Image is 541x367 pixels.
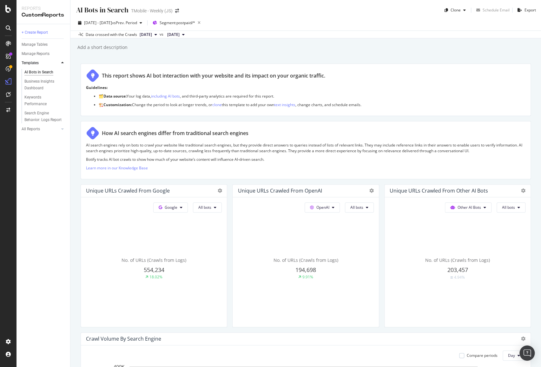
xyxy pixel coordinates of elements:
[447,266,468,274] span: 203,457
[102,72,325,79] div: This report shows AI bot interaction with your website and its impact on your organic traffic.
[502,205,515,210] span: All bots
[122,257,186,263] span: No. of URLs (Crawls from Logs)
[131,8,173,14] div: TMobile - Weekly (JS)
[350,205,363,210] span: All bots
[274,102,295,107] a: text insights
[144,266,164,274] span: 554,234
[451,7,461,13] div: Clone
[198,205,211,210] span: All bots
[151,93,180,99] a: including AI bots
[515,5,536,15] button: Export
[103,93,127,99] strong: Data source:
[86,142,525,153] p: AI search engines rely on bots to crawl your website like traditional search engines, but they pr...
[24,78,66,92] a: Business Insights Dashboard
[24,69,66,76] a: AI Bots in Search
[22,60,39,66] div: Templates
[153,202,188,213] button: Google
[519,345,535,361] div: Open Intercom Messenger
[454,275,465,280] div: 4.94%
[86,85,108,90] strong: Guidelines:
[86,165,148,171] a: Learn more in our Knowledge Base
[212,102,222,107] a: clone
[22,29,48,36] div: + Create Report
[175,9,179,13] div: arrow-right-arrow-left
[160,31,165,37] span: vs
[99,102,525,107] p: 🏗️ Change the period to look at longer trends, or this template to add your own , change charts, ...
[76,18,145,28] button: [DATE] - [DATE]vsPrev. Period
[22,60,59,66] a: Templates
[345,202,374,213] button: All bots
[137,31,160,38] button: [DATE]
[390,187,488,194] div: Unique URLs Crawled from Other AI Bots
[458,205,481,210] span: Other AI Bots
[497,202,525,213] button: All bots
[450,276,453,278] img: Equal
[24,110,62,123] div: Search Engine Behavior: Logs Report
[442,5,468,15] button: Clone
[76,5,129,15] div: AI Bots in Search
[316,205,329,210] span: OpenAI
[305,202,340,213] button: OpenAI
[22,51,66,57] a: Manage Reports
[503,350,525,361] button: Day
[81,184,227,327] div: Unique URLs Crawled from GoogleGoogleAll botsNo. of URLs (Crawls from Logs)554,23418.02%
[22,5,65,11] div: Reports
[22,126,59,133] a: All Reports
[86,336,161,342] div: Crawl Volume By Search Engine
[112,20,137,25] span: vs Prev. Period
[167,32,180,37] span: 2025 May. 24th
[150,18,203,28] button: Segment:postpaid/*
[99,93,525,99] p: 🗂️ Your log data, , and third-party analytics are required for this report.
[295,266,316,274] span: 194,698
[508,353,515,358] span: Day
[24,110,66,123] a: Search Engine Behavior: Logs Report
[81,121,531,179] div: How AI search engines differ from traditional search enginesAI search engines rely on bots to cra...
[483,7,510,13] div: Schedule Email
[81,64,531,116] div: This report shows AI bot interaction with your website and its impact on your organic traffic.Gui...
[86,32,137,37] div: Data crossed with the Crawls
[84,20,112,25] span: [DATE] - [DATE]
[273,257,338,263] span: No. of URLs (Crawls from Logs)
[102,130,248,137] div: How AI search engines differ from traditional search engines
[22,11,65,19] div: CustomReports
[474,5,510,15] button: Schedule Email
[140,32,152,37] span: 2025 Jul. 4th
[103,102,132,107] strong: Customization:
[425,257,490,263] span: No. of URLs (Crawls from Logs)
[165,31,187,38] button: [DATE]
[22,126,40,133] div: All Reports
[193,202,222,213] button: All bots
[22,51,49,57] div: Manage Reports
[22,29,66,36] a: + Create Report
[525,7,536,13] div: Export
[24,94,66,107] a: Keywords Performance
[445,202,492,213] button: Other AI Bots
[384,184,531,327] div: Unique URLs Crawled from Other AI BotsOther AI BotsAll botsNo. of URLs (Crawls from Logs)203,457E...
[86,187,170,194] div: Unique URLs Crawled from Google
[149,274,162,280] div: 18.02%
[77,44,128,51] div: Add a short description
[22,41,66,48] a: Manage Tables
[232,184,379,327] div: Unique URLs Crawled from OpenAIOpenAIAll botsNo. of URLs (Crawls from Logs)194,6989.91%
[160,20,195,25] span: Segment: postpaid/*
[22,41,48,48] div: Manage Tables
[24,94,60,107] div: Keywords Performance
[24,69,53,76] div: AI Bots in Search
[238,187,322,194] div: Unique URLs Crawled from OpenAI
[24,78,61,92] div: Business Insights Dashboard
[86,157,525,162] p: Botify tracks AI bot crawls to show how much of your website’s content will influence AI-driven s...
[467,353,498,358] div: Compare periods
[165,205,177,210] span: Google
[302,274,313,280] div: 9.91%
